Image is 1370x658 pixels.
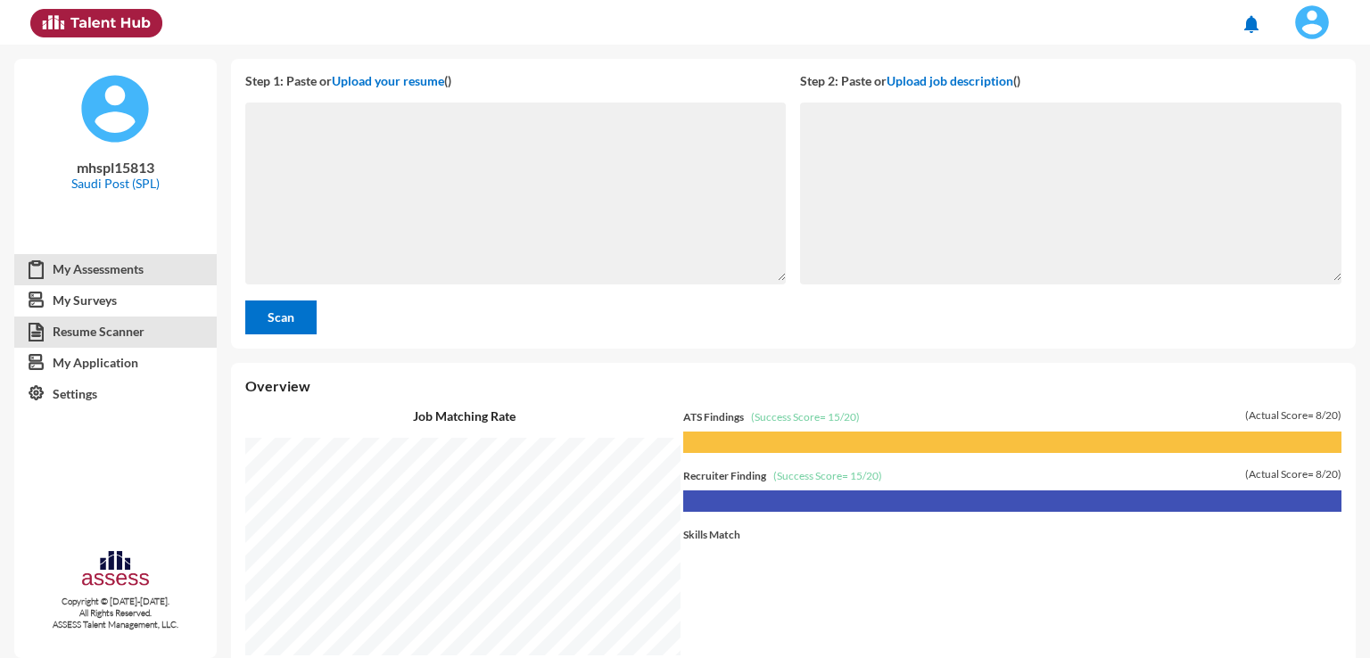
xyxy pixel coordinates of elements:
a: My Assessments [14,253,217,285]
span: (Success Score= 15/20) [751,410,860,424]
span: ATS Findings [683,410,744,424]
p: Job Matching Rate [245,408,684,424]
mat-icon: notifications [1241,13,1262,35]
span: Scan [268,309,294,325]
a: Resume Scanner [14,316,217,348]
span: (Success Score= 15/20) [773,469,882,482]
button: Scan [245,300,317,334]
span: (Actual Score= 8/20) [1245,408,1341,422]
p: Step 1: Paste or () [245,73,787,88]
a: Settings [14,378,217,410]
a: My Application [14,347,217,379]
span: (Actual Score= 8/20) [1245,467,1341,481]
a: My Surveys [14,284,217,317]
span: Upload job description [887,73,1013,88]
img: assesscompany-logo.png [80,548,151,592]
p: Saudi Post (SPL) [29,176,202,191]
p: Step 2: Paste or () [800,73,1341,88]
p: Copyright © [DATE]-[DATE]. All Rights Reserved. ASSESS Talent Management, LLC. [14,596,217,630]
p: Overview [245,377,1341,394]
span: Skills Match [683,528,740,541]
span: Recruiter Finding [683,469,766,482]
p: mhspl15813 [29,159,202,176]
img: default%20profile%20image.svg [79,73,151,144]
span: Upload your resume [332,73,444,88]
